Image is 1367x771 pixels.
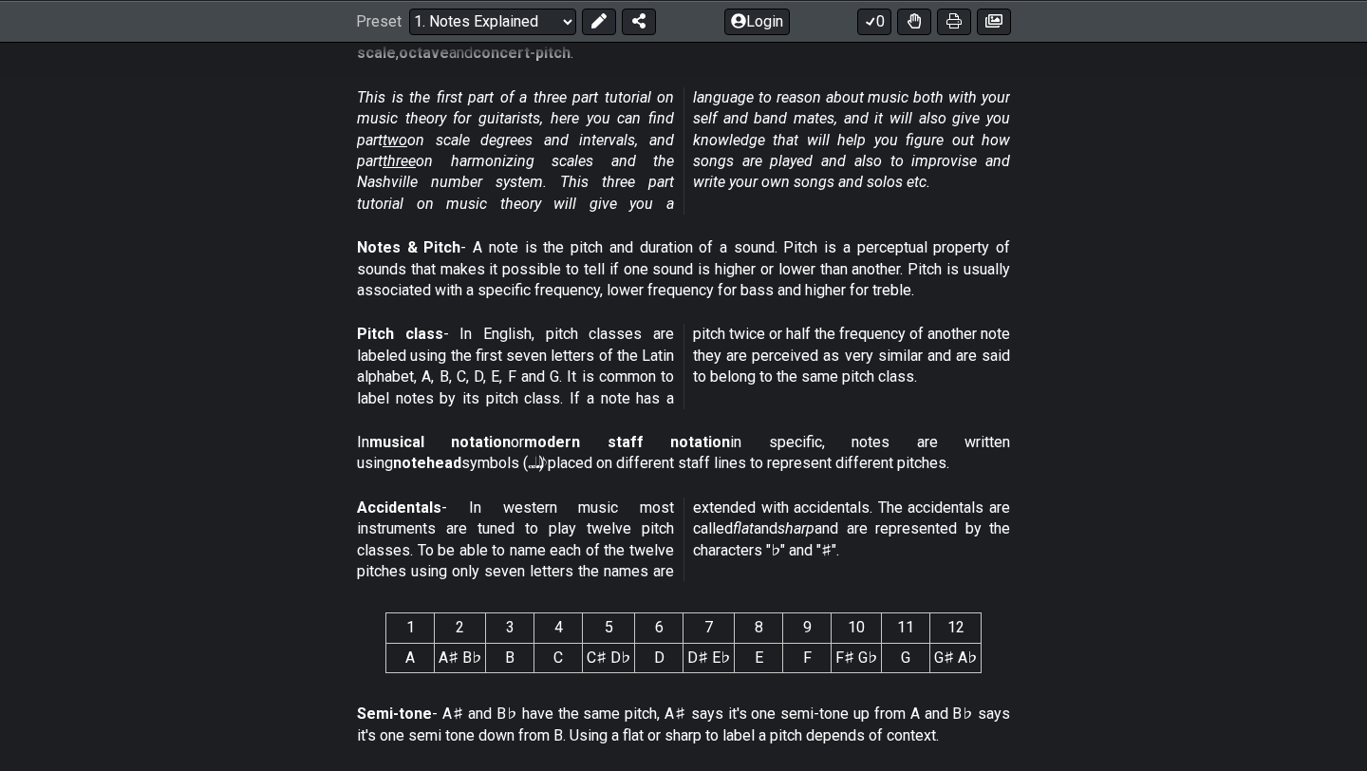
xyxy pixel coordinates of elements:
[369,433,511,451] strong: musical notation
[386,613,435,643] th: 1
[937,8,971,34] button: Print
[383,131,407,149] span: two
[399,44,449,62] strong: octave
[583,643,635,672] td: C♯ D♭
[735,643,783,672] td: E
[622,8,656,34] button: Share Preset
[783,643,832,672] td: F
[832,613,882,643] th: 10
[473,44,571,62] strong: concert-pitch
[409,8,576,34] select: Preset
[357,498,1010,583] p: - In western music most instruments are tuned to play twelve pitch classes. To be able to name ea...
[977,8,1011,34] button: Create image
[393,454,461,472] strong: notehead
[582,8,616,34] button: Edit Preset
[930,613,982,643] th: 12
[724,8,790,34] button: Login
[897,8,931,34] button: Toggle Dexterity for all fretkits
[357,705,432,723] strong: Semi-tone
[357,325,443,343] strong: Pitch class
[683,613,735,643] th: 7
[357,324,1010,409] p: - In English, pitch classes are labeled using the first seven letters of the Latin alphabet, A, B...
[357,88,1010,213] em: This is the first part of a three part tutorial on music theory for guitarists, here you can find...
[635,643,683,672] td: D
[857,8,891,34] button: 0
[383,152,416,170] span: three
[635,613,683,643] th: 6
[524,433,730,451] strong: modern staff notation
[357,498,441,517] strong: Accidentals
[386,643,435,672] td: A
[486,643,534,672] td: B
[733,519,754,537] em: flat
[534,643,583,672] td: C
[435,613,486,643] th: 2
[777,519,815,537] em: sharp
[882,643,930,672] td: G
[534,613,583,643] th: 4
[882,613,930,643] th: 11
[435,643,486,672] td: A♯ B♭
[357,238,460,256] strong: Notes & Pitch
[486,613,534,643] th: 3
[930,643,982,672] td: G♯ A♭
[583,613,635,643] th: 5
[832,643,882,672] td: F♯ G♭
[357,237,1010,301] p: - A note is the pitch and duration of a sound. Pitch is a perceptual property of sounds that make...
[357,432,1010,475] p: In or in specific, notes are written using symbols (𝅝 𝅗𝅥 𝅘𝅥 𝅘𝅥𝅮) placed on different staff lines to r...
[357,704,1010,746] p: - A♯ and B♭ have the same pitch, A♯ says it's one semi-tone up from A and B♭ says it's one semi t...
[735,613,783,643] th: 8
[683,643,735,672] td: D♯ E♭
[783,613,832,643] th: 9
[356,12,402,30] span: Preset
